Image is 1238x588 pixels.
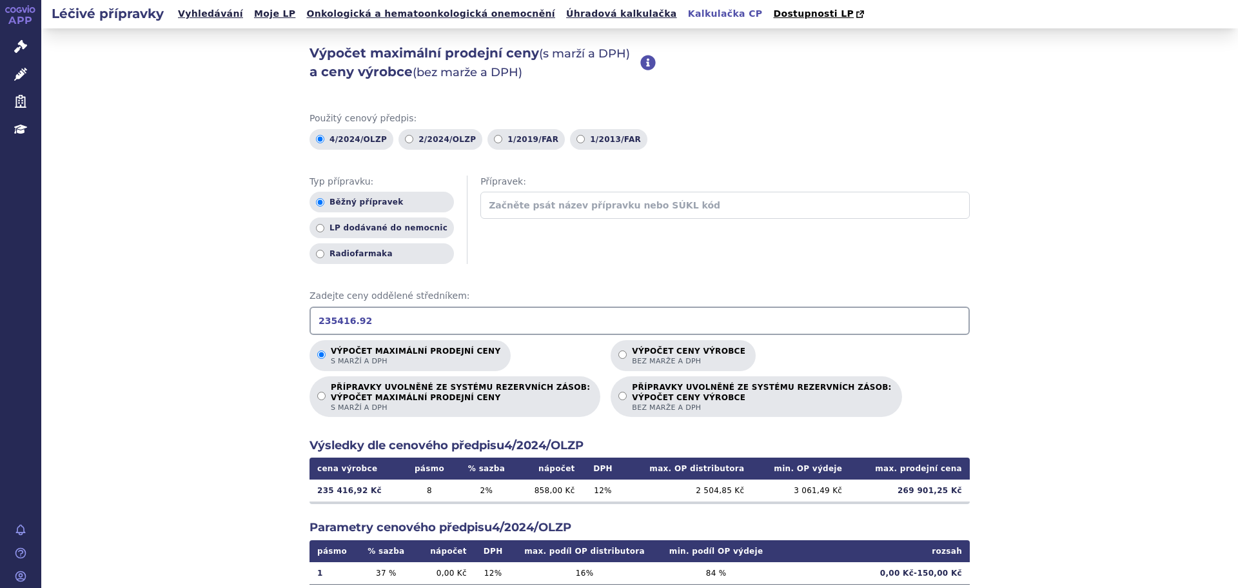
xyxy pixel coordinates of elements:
[331,403,590,412] span: s marží a DPH
[331,347,500,366] p: Výpočet maximální prodejní ceny
[752,480,850,502] td: 3 061,49 Kč
[539,46,630,61] span: (s marží a DPH)
[331,383,590,412] p: PŘÍPRAVKY UVOLNĚNÉ ZE SYSTÉMU REZERVNÍCH ZÁSOB:
[456,480,517,502] td: 2 %
[302,5,559,23] a: Onkologická a hematoonkologická onemocnění
[632,356,745,366] span: bez marže a DPH
[316,224,324,232] input: LP dodávané do nemocnic
[583,480,624,502] td: 12 %
[41,5,174,23] h2: Léčivé přípravky
[398,129,482,150] label: 2/2024/OLZP
[583,458,624,480] th: DPH
[403,458,456,480] th: pásmo
[562,5,681,23] a: Úhradová kalkulačka
[480,176,970,188] span: Přípravek:
[775,540,970,562] th: rozsah
[480,192,970,219] input: Začněte psát název přípravku nebo SÚKL kód
[517,458,583,480] th: nápočet
[632,347,745,366] p: Výpočet ceny výrobce
[456,458,517,480] th: % sazba
[405,135,413,143] input: 2/2024/OLZP
[632,392,891,403] strong: VÝPOČET CENY VÝROBCE
[309,438,970,454] h2: Výsledky dle cenového předpisu 4/2024/OLZP
[309,562,358,585] td: 1
[309,520,970,536] h2: Parametry cenového předpisu 4/2024/OLZP
[632,383,891,412] p: PŘÍPRAVKY UVOLNĚNÉ ZE SYSTÉMU REZERVNÍCH ZÁSOB:
[413,65,522,79] span: (bez marže a DPH)
[331,356,500,366] span: s marží a DPH
[317,350,326,359] input: Výpočet maximální prodejní cenys marží a DPH
[618,392,627,400] input: PŘÍPRAVKY UVOLNĚNÉ ZE SYSTÉMU REZERVNÍCH ZÁSOB:VÝPOČET CENY VÝROBCEbez marže a DPH
[769,5,870,23] a: Dostupnosti LP
[775,562,970,585] td: 0,00 Kč - 150,00 Kč
[358,540,414,562] th: % sazba
[309,129,393,150] label: 4/2024/OLZP
[487,129,565,150] label: 1/2019/FAR
[623,458,752,480] th: max. OP distributora
[331,392,590,403] strong: VÝPOČET MAXIMÁLNÍ PRODEJNÍ CENY
[403,480,456,502] td: 8
[511,540,657,562] th: max. podíl OP distributora
[850,458,970,480] th: max. prodejní cena
[316,198,324,207] input: Běžný přípravek
[658,562,775,585] td: 84 %
[632,403,891,412] span: bez marže a DPH
[309,112,970,125] span: Použitý cenový předpis:
[174,5,247,23] a: Vyhledávání
[358,562,414,585] td: 37 %
[250,5,299,23] a: Moje LP
[309,480,403,502] td: 235 416,92 Kč
[511,562,657,585] td: 16 %
[850,480,970,502] td: 269 901,25 Kč
[309,290,970,303] span: Zadejte ceny oddělené středníkem:
[414,540,474,562] th: nápočet
[494,135,502,143] input: 1/2019/FAR
[309,243,454,264] label: Radiofarmaka
[517,480,583,502] td: 858,00 Kč
[414,562,474,585] td: 0,00 Kč
[316,250,324,258] input: Radiofarmaka
[576,135,585,143] input: 1/2013/FAR
[309,307,970,335] input: Zadejte ceny oddělené středníkem
[316,135,324,143] input: 4/2024/OLZP
[618,350,627,359] input: Výpočet ceny výrobcebez marže a DPH
[309,176,454,188] span: Typ přípravku:
[309,458,403,480] th: cena výrobce
[475,562,512,585] td: 12 %
[309,44,640,81] h2: Výpočet maximální prodejní ceny a ceny výrobce
[570,129,647,150] label: 1/2013/FAR
[475,540,512,562] th: DPH
[658,540,775,562] th: min. podíl OP výdeje
[752,458,850,480] th: min. OP výdeje
[309,192,454,212] label: Běžný přípravek
[684,5,767,23] a: Kalkulačka CP
[317,392,326,400] input: PŘÍPRAVKY UVOLNĚNÉ ZE SYSTÉMU REZERVNÍCH ZÁSOB:VÝPOČET MAXIMÁLNÍ PRODEJNÍ CENYs marží a DPH
[623,480,752,502] td: 2 504,85 Kč
[309,540,358,562] th: pásmo
[309,218,454,238] label: LP dodávané do nemocnic
[773,8,854,19] span: Dostupnosti LP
